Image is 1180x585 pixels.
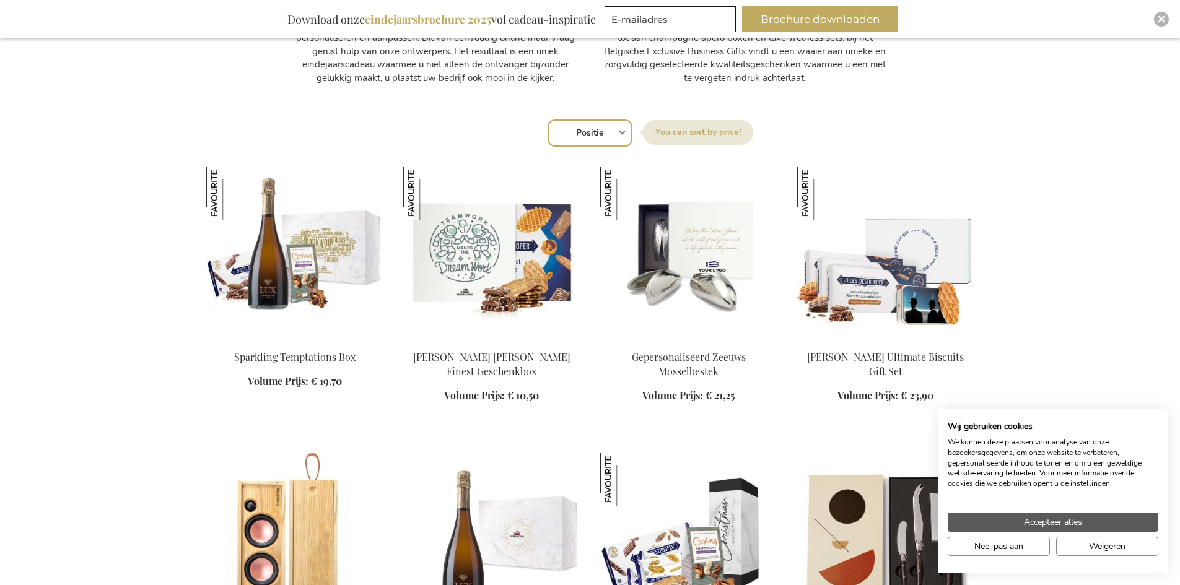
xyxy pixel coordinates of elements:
[642,389,735,403] a: Volume Prijs: € 21,25
[974,540,1023,553] span: Nee, pas aan
[837,389,933,403] a: Volume Prijs: € 23,90
[901,389,933,402] span: € 23,90
[1089,540,1125,553] span: Weigeren
[600,453,653,506] img: The Perfect Temptations Box
[1158,15,1165,23] img: Close
[600,335,777,347] a: Personalised Zeeland Mussel Cutlery Gepersonaliseerd Zeeuws Mosselbestek
[600,167,777,340] img: Personalised Zeeland Mussel Cutlery
[206,167,383,340] img: Sparkling Temptations Bpx
[632,350,746,378] a: Gepersonaliseerd Zeeuws Mosselbestek
[1056,537,1158,556] button: Alle cookies weigeren
[206,335,383,347] a: Sparkling Temptations Bpx Sparkling Temptations Box
[403,335,580,347] a: Jules Destrooper Jules' Finest Gift Box Jules Destrooper Jules' Finest Geschenkbox
[797,167,850,220] img: Jules Destrooper Ultimate Biscuits Gift Set
[248,375,342,389] a: Volume Prijs: € 19,70
[797,167,974,340] img: Jules Destrooper Ultimate Biscuits Gift Set
[948,437,1158,489] p: We kunnen deze plaatsen voor analyse van onze bezoekersgegevens, om onze website te verbeteren, g...
[403,167,580,340] img: Jules Destrooper Jules' Finest Gift Box
[948,537,1050,556] button: Pas cookie voorkeuren aan
[282,6,601,32] div: Download onze vol cadeau-inspiratie
[413,350,570,378] a: [PERSON_NAME] [PERSON_NAME] Finest Geschenkbox
[365,12,491,27] b: eindejaarsbrochure 2025
[837,389,898,402] span: Volume Prijs:
[948,421,1158,432] h2: Wij gebruiken cookies
[234,350,356,363] a: Sparkling Temptations Box
[507,389,539,402] span: € 10,50
[742,6,898,32] button: Brochure downloaden
[642,389,703,402] span: Volume Prijs:
[948,513,1158,532] button: Accepteer alle cookies
[605,6,736,32] input: E-mailadres
[444,389,539,403] a: Volume Prijs: € 10,50
[206,167,260,220] img: Sparkling Temptations Box
[643,120,753,145] label: Sorteer op
[444,389,505,402] span: Volume Prijs:
[248,375,308,388] span: Volume Prijs:
[1154,12,1169,27] div: Close
[706,389,735,402] span: € 21,25
[797,335,974,347] a: Jules Destrooper Ultimate Biscuits Gift Set Jules Destrooper Ultimate Biscuits Gift Set
[605,6,740,36] form: marketing offers and promotions
[311,375,342,388] span: € 19,70
[403,167,457,220] img: Jules Destrooper Jules' Finest Geschenkbox
[1024,516,1082,529] span: Accepteer alles
[807,350,964,378] a: [PERSON_NAME] Ultimate Biscuits Gift Set
[600,167,653,220] img: Gepersonaliseerd Zeeuws Mosselbestek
